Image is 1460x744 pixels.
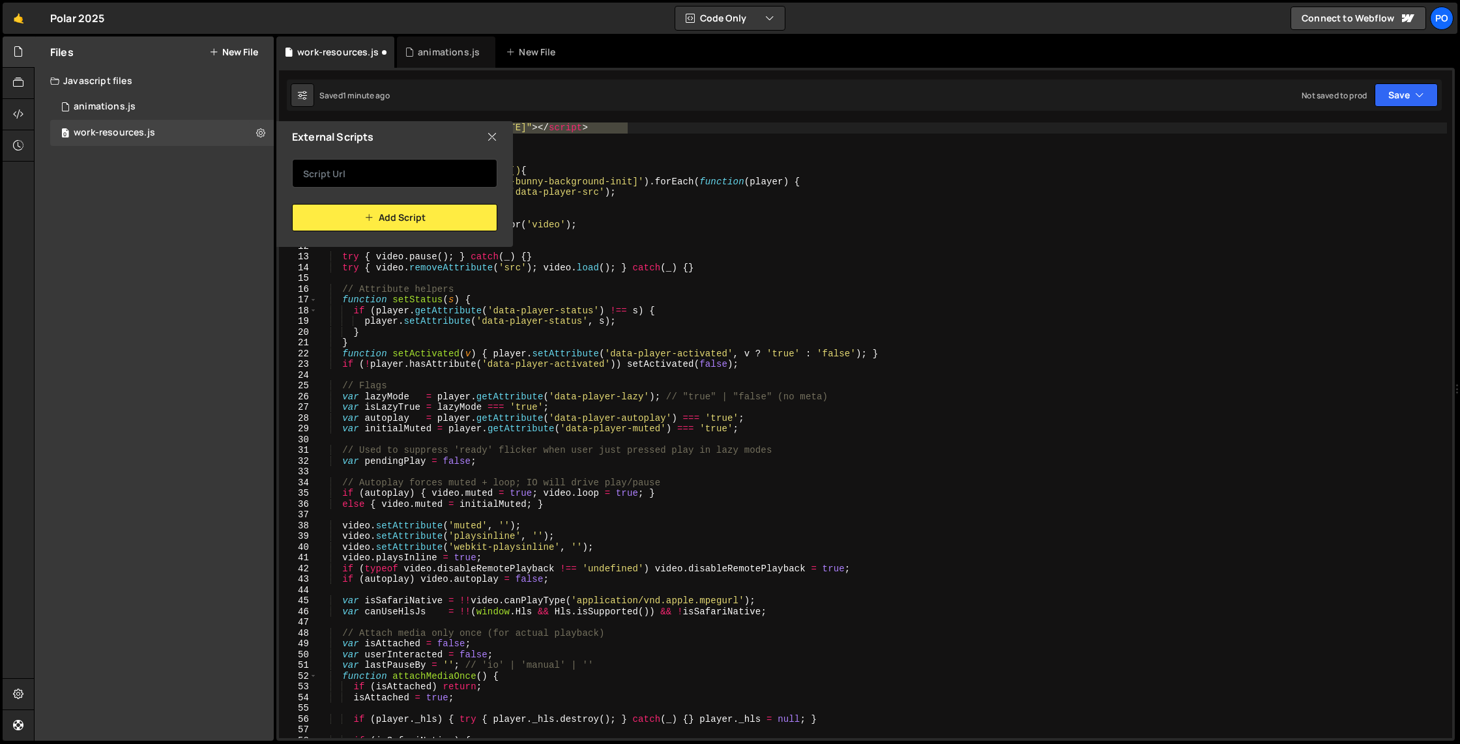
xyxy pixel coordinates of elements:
span: 0 [61,129,69,139]
div: 52 [279,671,317,682]
div: 30 [279,435,317,446]
div: Polar 2025 [50,10,105,26]
div: 45 [279,595,317,607]
div: 37 [279,509,317,521]
button: New File [209,47,258,57]
div: 19 [279,316,317,327]
div: Saved [319,90,390,101]
div: 55 [279,703,317,714]
div: 53 [279,681,317,693]
button: Code Only [675,7,785,30]
div: 27 [279,402,317,413]
div: 49 [279,638,317,650]
button: Add Script [292,204,497,231]
div: 54 [279,693,317,704]
div: 42 [279,564,317,575]
div: 43 [279,574,317,585]
div: 44 [279,585,317,596]
div: 22 [279,349,317,360]
div: 15 [279,273,317,284]
div: New File [506,46,561,59]
a: Po [1430,7,1453,30]
div: 46 [279,607,317,618]
div: 36 [279,499,317,510]
div: 51 [279,660,317,671]
div: 31 [279,445,317,456]
div: Not saved to prod [1302,90,1367,101]
div: animations.js [418,46,480,59]
div: 16 [279,284,317,295]
div: 15966/42670.js [50,94,274,120]
div: 32 [279,456,317,467]
h2: Files [50,45,74,59]
div: 28 [279,413,317,424]
div: 47 [279,617,317,628]
div: 29 [279,423,317,435]
div: 14 [279,263,317,274]
a: Connect to Webflow [1291,7,1426,30]
div: 40 [279,542,317,553]
h2: External Scripts [292,130,374,144]
div: 13 [279,251,317,263]
div: 56 [279,714,317,725]
div: 21 [279,337,317,349]
button: Save [1375,83,1438,107]
div: 38 [279,521,317,532]
div: 15966/48095.js [50,120,274,146]
div: Javascript files [35,68,274,94]
div: 50 [279,650,317,661]
div: 18 [279,306,317,317]
div: 41 [279,552,317,564]
div: 34 [279,478,317,489]
div: 48 [279,628,317,639]
div: 26 [279,392,317,403]
div: work-resources.js [74,127,155,139]
div: animations.js [74,101,136,113]
div: 35 [279,488,317,499]
div: 17 [279,294,317,306]
a: 🤙 [3,3,35,34]
div: 1 minute ago [343,90,390,101]
div: 24 [279,370,317,381]
div: 23 [279,359,317,370]
div: work-resources.js [297,46,379,59]
div: 25 [279,380,317,392]
input: Script Url [292,159,497,188]
div: 57 [279,724,317,736]
div: 39 [279,531,317,542]
div: 33 [279,466,317,478]
div: 20 [279,327,317,338]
